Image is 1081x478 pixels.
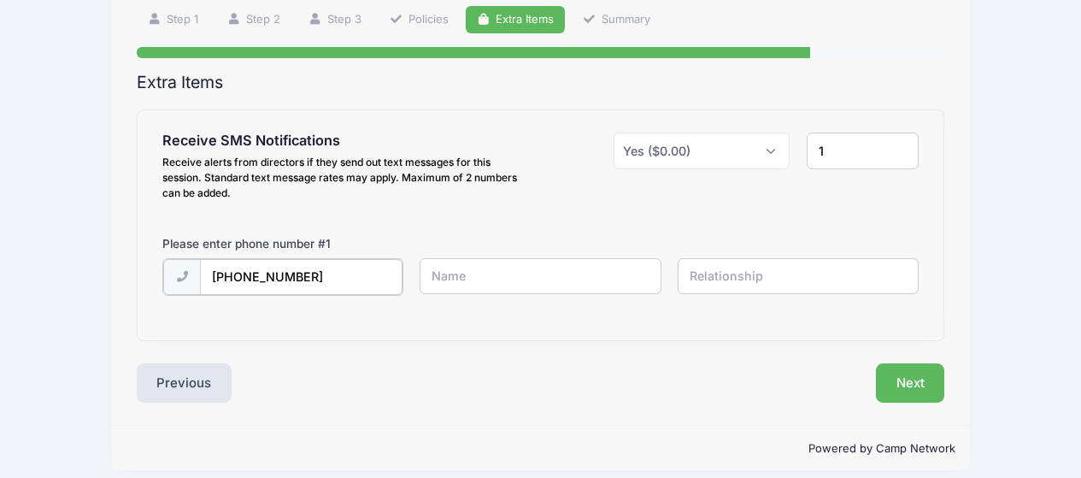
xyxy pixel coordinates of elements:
div: Receive alerts from directors if they send out text messages for this session. Standard text mess... [162,155,532,201]
a: Step 3 [297,6,373,34]
a: Summary [571,6,661,34]
label: Please enter phone number # [162,235,331,252]
button: Previous [137,363,232,403]
input: Name [420,258,661,295]
a: Step 1 [137,6,210,34]
h4: Receive SMS Notifications [162,133,532,150]
span: 1 [326,237,331,251]
a: Step 2 [215,6,291,34]
button: Next [876,363,945,403]
h2: Extra Items [137,73,945,92]
input: Quantity [807,133,919,169]
p: Powered by Camp Network [126,440,956,457]
input: Relationship [678,258,919,295]
a: Policies [378,6,460,34]
a: Extra Items [466,6,566,34]
input: (xxx) xxx-xxxx [200,259,402,296]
